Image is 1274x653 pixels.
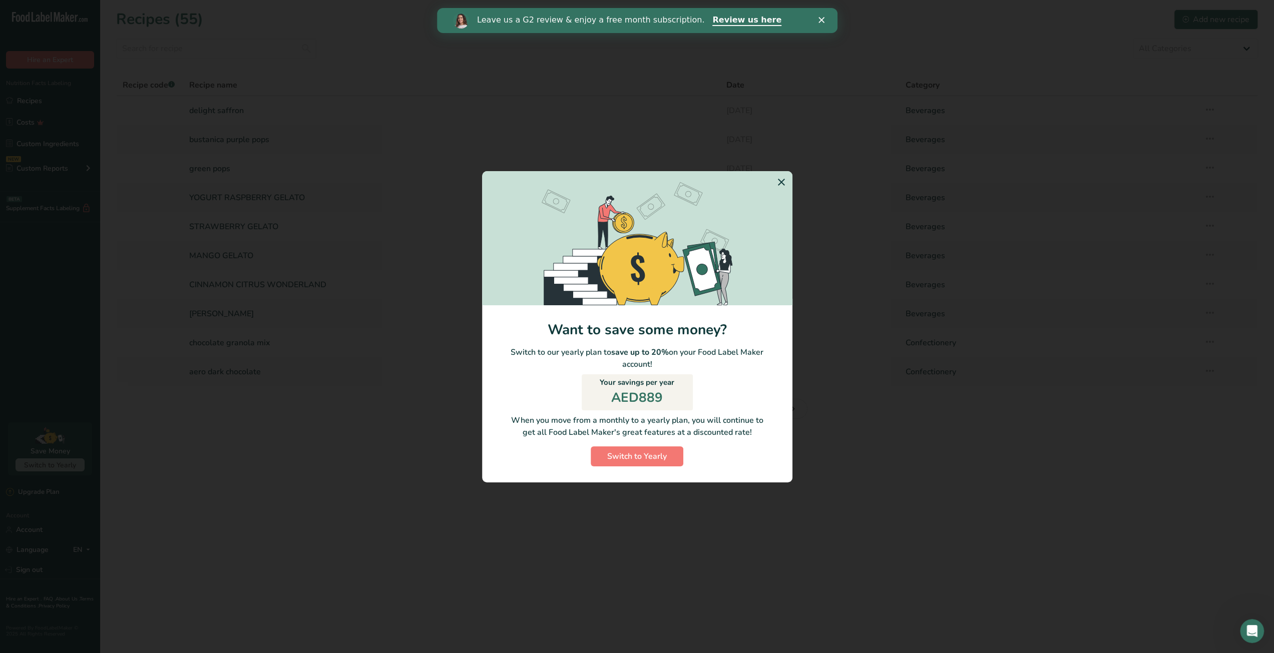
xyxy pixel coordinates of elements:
[1240,619,1264,643] iframe: Intercom live chat
[600,377,674,388] p: Your savings per year
[437,8,837,33] iframe: Intercom live chat banner
[490,414,784,438] p: When you move from a monthly to a yearly plan, you will continue to get all Food Label Maker's gr...
[482,321,792,338] h1: Want to save some money?
[482,346,792,370] p: Switch to our yearly plan to on your Food Label Maker account!
[611,347,669,358] b: save up to 20%
[591,446,683,466] button: Switch to Yearly
[607,450,667,462] span: Switch to Yearly
[611,388,663,407] p: AED889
